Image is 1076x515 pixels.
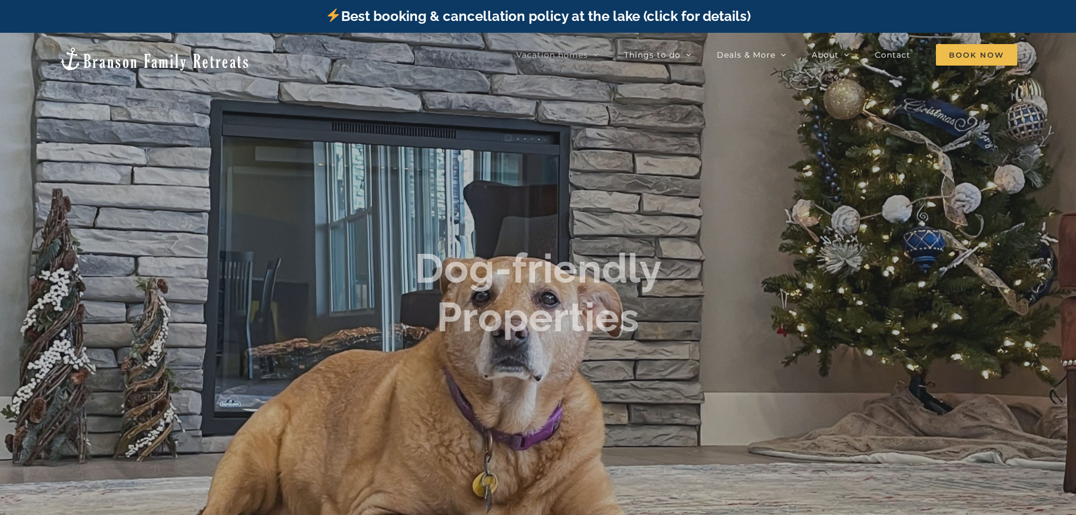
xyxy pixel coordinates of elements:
a: Best booking & cancellation policy at the lake (click for details) [325,8,750,24]
img: Branson Family Retreats Logo [59,46,250,72]
nav: Main Menu [516,44,1017,66]
span: About [812,51,839,59]
a: Contact [875,44,911,66]
span: Things to do [624,51,681,59]
span: Contact [875,51,911,59]
span: Vacation homes [516,51,588,59]
a: About [812,44,850,66]
a: Things to do [624,44,691,66]
span: Deals & More [717,51,776,59]
a: Deals & More [717,44,786,66]
a: Vacation homes [516,44,599,66]
b: Dog-friendly Properties [415,244,662,341]
a: Book Now [936,44,1017,66]
img: ⚡️ [326,8,340,22]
